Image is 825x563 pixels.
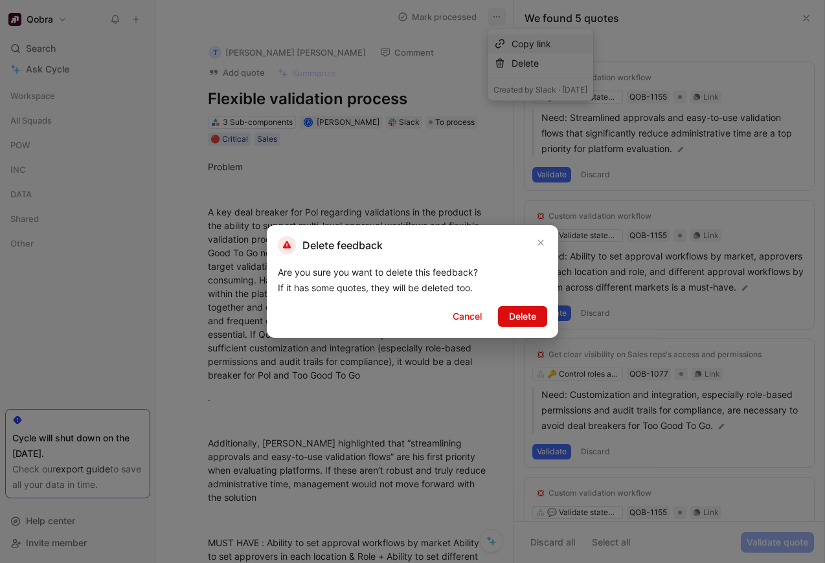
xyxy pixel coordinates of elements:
[498,306,547,327] button: Delete
[442,306,493,327] button: Cancel
[278,265,547,296] div: Are you sure you want to delete this feedback? If it has some quotes, they will be deleted too.
[509,309,536,324] span: Delete
[453,309,482,324] span: Cancel
[278,236,383,254] h2: Delete feedback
